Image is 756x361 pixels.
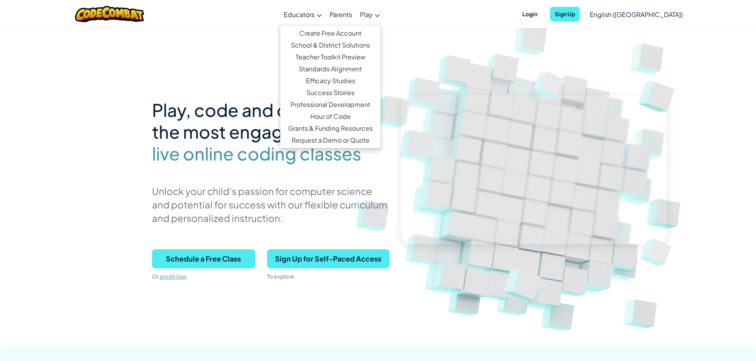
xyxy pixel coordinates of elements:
a: Request a Demo or Quote [280,134,381,146]
button: Sign Up for Self-Paced Access [267,249,389,268]
a: Professional Development [280,99,381,111]
span: English ([GEOGRAPHIC_DATA]) [590,10,683,19]
a: Teacher Toolkit Preview [280,51,381,63]
a: Play [356,4,384,25]
a: Parents [326,4,356,25]
img: Overlap cubes [628,226,687,278]
button: Login [517,7,542,21]
a: Hour of Code [280,111,381,122]
a: Grants & Funding Resources [280,122,381,134]
img: Overlap cubes [489,246,561,317]
span: Educators [284,10,315,19]
span: Or, [152,273,160,280]
a: Create Free Account [280,27,381,39]
span: Play, code and create with the most engaging [152,99,369,143]
img: CodeCombat logo [75,6,144,22]
a: English ([GEOGRAPHIC_DATA]) [586,4,687,25]
span: live online coding classes [152,143,361,164]
button: Sign Up [550,7,580,21]
img: Overlap cubes [522,59,577,109]
a: School & District Solutions [280,39,381,51]
span: To explore [267,273,294,280]
a: Efficacy Studies [280,75,381,87]
p: Unlock your child’s passion for computer science and potential for success with our flexible curr... [152,184,389,225]
img: Overlap cubes [624,59,693,127]
a: Standards Alignment [280,63,381,75]
a: Success Stories [280,87,381,99]
span: Play [360,10,373,19]
button: Schedule a Free Class [152,249,255,268]
a: Educators [280,4,326,25]
a: enroll now [160,273,187,280]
